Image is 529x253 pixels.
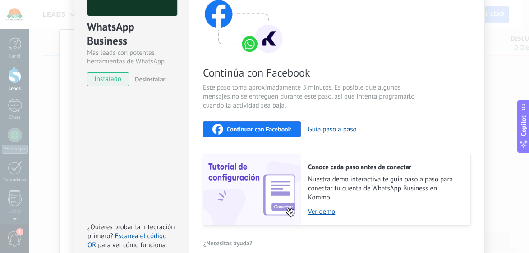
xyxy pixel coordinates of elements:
[87,49,176,66] div: Más leads con potentes herramientas de WhatsApp
[131,72,165,86] button: Desinstalar
[519,116,528,136] span: Copilot
[87,232,166,249] a: Escanea el código QR
[203,236,253,250] button: ¿Necesitas ayuda?
[308,125,357,134] button: Guía paso a paso
[203,83,418,110] span: Este paso toma aproximadamente 5 minutos. Es posible que algunos mensajes no se entreguen durante...
[203,121,301,137] button: Continuar con Facebook
[308,175,461,202] span: Nuestra demo interactiva te guía paso a paso para conectar tu cuenta de WhatsApp Business en Kommo.
[203,240,253,246] span: ¿Necesitas ayuda?
[308,208,461,216] a: Ver demo
[203,66,418,80] span: Continúa con Facebook
[135,75,165,83] span: Desinstalar
[227,126,291,132] span: Continuar con Facebook
[98,241,167,249] span: para ver cómo funciona.
[87,20,176,49] div: WhatsApp Business
[87,223,175,240] span: ¿Quieres probar la integración primero?
[87,72,129,86] span: instalado
[308,163,461,172] h2: Conoce cada paso antes de conectar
